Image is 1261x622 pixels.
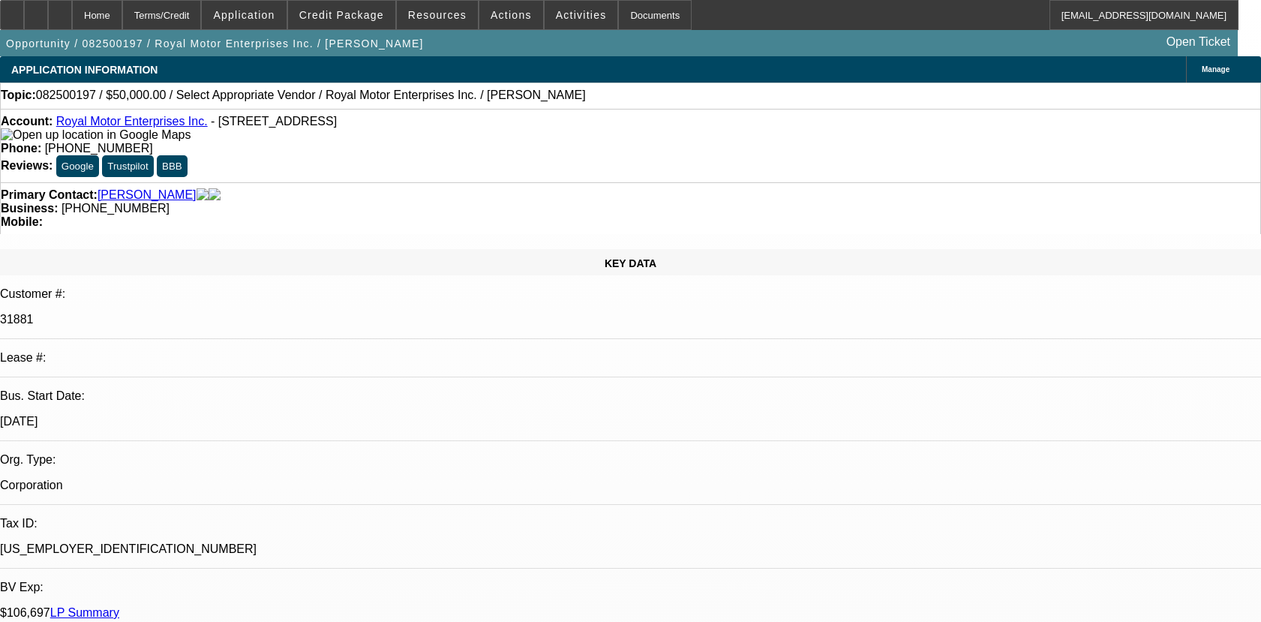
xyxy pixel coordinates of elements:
span: Credit Package [299,9,384,21]
img: Open up location in Google Maps [1,128,191,142]
strong: Mobile: [1,215,43,228]
span: Application [213,9,275,21]
a: Royal Motor Enterprises Inc. [56,115,208,128]
strong: Topic: [1,89,36,102]
button: Actions [479,1,543,29]
a: View Google Maps [1,128,191,141]
strong: Reviews: [1,159,53,172]
strong: Business: [1,202,58,215]
img: linkedin-icon.png [209,188,221,202]
span: KEY DATA [605,257,656,269]
button: Google [56,155,99,177]
img: facebook-icon.png [197,188,209,202]
button: Credit Package [288,1,395,29]
span: Opportunity / 082500197 / Royal Motor Enterprises Inc. / [PERSON_NAME] [6,38,424,50]
span: Manage [1202,65,1229,74]
button: Resources [397,1,478,29]
span: Resources [408,9,467,21]
button: Activities [545,1,618,29]
strong: Account: [1,115,53,128]
span: [PHONE_NUMBER] [62,202,170,215]
a: Open Ticket [1160,29,1236,55]
span: [PHONE_NUMBER] [45,142,153,155]
button: BBB [157,155,188,177]
button: Application [202,1,286,29]
button: Trustpilot [102,155,153,177]
span: Activities [556,9,607,21]
span: Actions [491,9,532,21]
strong: Primary Contact: [1,188,98,202]
strong: Phone: [1,142,41,155]
a: [PERSON_NAME] [98,188,197,202]
span: APPLICATION INFORMATION [11,64,158,76]
span: - [STREET_ADDRESS] [211,115,337,128]
span: 082500197 / $50,000.00 / Select Appropriate Vendor / Royal Motor Enterprises Inc. / [PERSON_NAME] [36,89,586,102]
a: LP Summary [50,606,119,619]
